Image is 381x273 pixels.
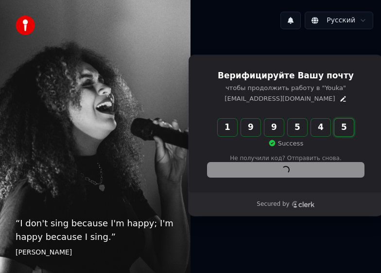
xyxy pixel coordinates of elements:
button: Edit [339,95,347,103]
input: Enter verification code [218,119,373,136]
a: Clerk logo [292,201,315,208]
footer: [PERSON_NAME] [16,248,175,257]
p: “ I don't sing because I'm happy; I'm happy because I sing. ” [16,217,175,244]
p: Secured by [257,200,289,208]
p: Success [268,139,303,148]
p: [EMAIL_ADDRESS][DOMAIN_NAME] [225,94,335,103]
h1: Верифицируйте Вашу почту [208,70,364,82]
p: чтобы продолжить работу в "Youka" [208,84,364,92]
img: youka [16,16,35,35]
